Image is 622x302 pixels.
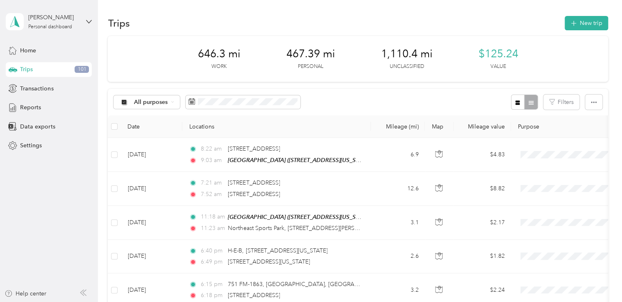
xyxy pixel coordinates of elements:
[454,240,511,273] td: $1.82
[543,95,579,110] button: Filters
[228,292,280,299] span: [STREET_ADDRESS]
[286,47,335,61] span: 467.39 mi
[211,63,227,70] p: Work
[197,47,240,61] span: 646.3 mi
[201,190,224,199] span: 7:52 am
[28,13,79,22] div: [PERSON_NAME]
[201,178,224,187] span: 7:21 am
[201,291,224,300] span: 6:18 pm
[201,144,224,153] span: 8:22 am
[228,225,415,232] span: Northeast Sports Park, [STREET_ADDRESS][PERSON_NAME][US_STATE]
[371,138,425,172] td: 6.9
[134,99,168,105] span: All purposes
[201,257,224,266] span: 6:49 pm
[228,247,327,254] span: H-E-B, [STREET_ADDRESS][US_STATE]
[371,115,425,138] th: Mileage (mi)
[28,25,72,29] div: Personal dashboard
[20,122,55,131] span: Data exports
[425,115,454,138] th: Map
[201,246,224,255] span: 6:40 pm
[20,103,41,112] span: Reports
[201,156,224,165] span: 9:03 am
[228,157,370,164] span: [GEOGRAPHIC_DATA] ([STREET_ADDRESS][US_STATE])
[454,138,511,172] td: $4.83
[454,172,511,205] td: $8.82
[121,240,182,273] td: [DATE]
[20,46,36,55] span: Home
[371,172,425,205] td: 12.6
[75,66,89,73] span: 101
[298,63,323,70] p: Personal
[228,179,280,186] span: [STREET_ADDRESS]
[20,84,53,93] span: Transactions
[228,281,387,288] span: 751 FM-1863, [GEOGRAPHIC_DATA], [GEOGRAPHIC_DATA]
[201,280,224,289] span: 6:15 pm
[381,47,432,61] span: 1,110.4 mi
[576,256,622,302] iframe: Everlance-gr Chat Button Frame
[389,63,424,70] p: Unclassified
[371,206,425,240] td: 3.1
[228,145,280,152] span: [STREET_ADDRESS]
[108,19,129,27] h1: Trips
[182,115,371,138] th: Locations
[20,141,42,150] span: Settings
[454,115,511,138] th: Mileage value
[490,63,506,70] p: Value
[228,191,280,198] span: [STREET_ADDRESS]
[565,16,608,30] button: New trip
[20,65,33,74] span: Trips
[454,206,511,240] td: $2.17
[201,212,224,221] span: 11:18 am
[201,224,224,233] span: 11:23 am
[228,214,370,221] span: [GEOGRAPHIC_DATA] ([STREET_ADDRESS][US_STATE])
[228,258,310,265] span: [STREET_ADDRESS][US_STATE]
[371,240,425,273] td: 2.6
[5,289,46,298] button: Help center
[478,47,518,61] span: $125.24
